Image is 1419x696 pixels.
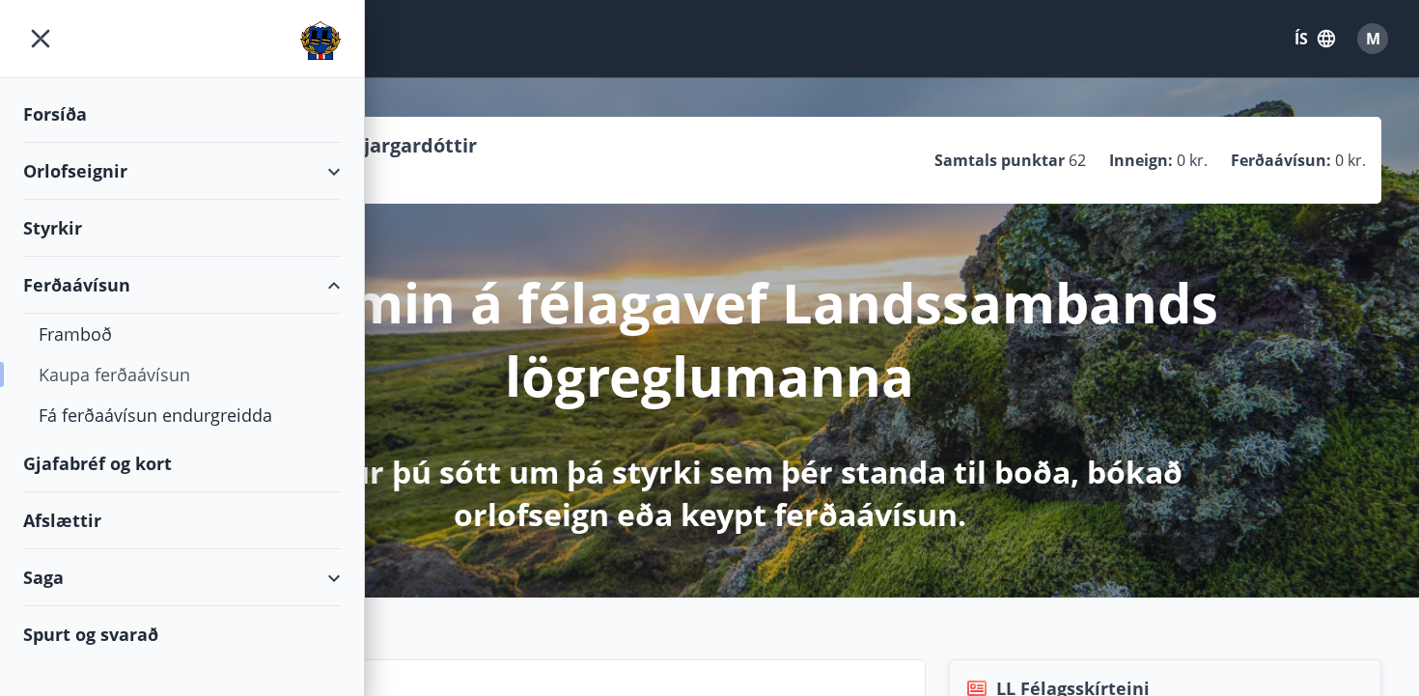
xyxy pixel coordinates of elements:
[200,451,1219,536] p: Hér getur þú sótt um þá styrki sem þér standa til boða, bókað orlofseign eða keypt ferðaávísun.
[1349,15,1396,62] button: M
[23,200,341,257] div: Styrkir
[39,395,325,435] div: Fá ferðaávísun endurgreidda
[1366,28,1380,49] span: M
[1335,150,1366,171] span: 0 kr.
[23,492,341,549] div: Afslættir
[1069,150,1086,171] span: 62
[1231,150,1331,171] p: Ferðaávísun :
[934,150,1065,171] p: Samtals punktar
[1109,150,1173,171] p: Inneign :
[1177,150,1208,171] span: 0 kr.
[23,606,341,662] div: Spurt og svarað
[23,21,58,56] button: menu
[200,265,1219,412] p: Velkomin á félagavef Landssambands lögreglumanna
[23,257,341,314] div: Ferðaávísun
[300,21,341,60] img: union_logo
[23,86,341,143] div: Forsíða
[23,143,341,200] div: Orlofseignir
[23,549,341,606] div: Saga
[23,435,341,492] div: Gjafabréf og kort
[39,354,325,395] div: Kaupa ferðaávísun
[39,314,325,354] div: Framboð
[1284,21,1346,56] button: ÍS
